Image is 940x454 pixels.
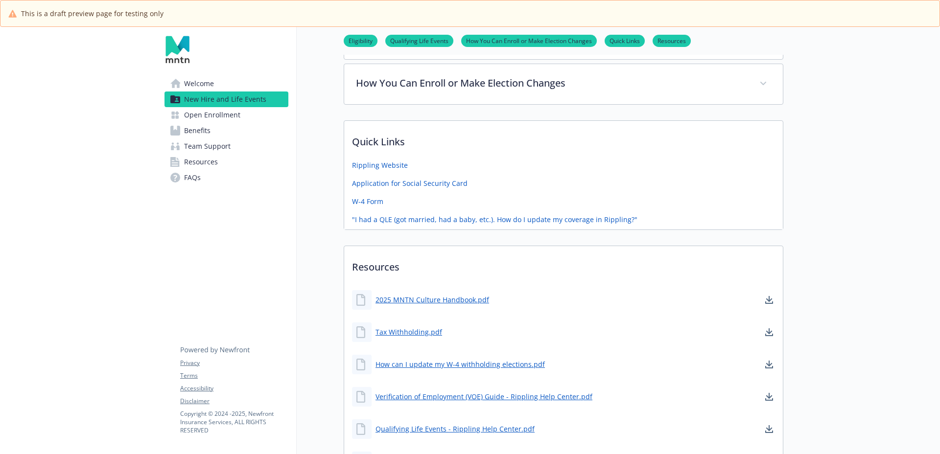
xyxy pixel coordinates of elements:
div: How You Can Enroll or Make Election Changes [344,64,783,104]
p: Copyright © 2024 - 2025 , Newfront Insurance Services, ALL RIGHTS RESERVED [180,409,288,434]
a: download document [763,326,775,338]
a: W-4 Form [352,196,383,206]
a: Team Support [164,138,288,154]
a: Rippling Website [352,160,408,170]
a: "I had a QLE (got married, had a baby, etc.). How do I update my coverage in Rippling?" [352,214,637,225]
a: Tax Withholding.pdf [376,327,442,337]
a: Open Enrollment [164,107,288,123]
a: Accessibility [180,384,288,393]
a: Quick Links [605,36,645,45]
a: Resources [653,36,691,45]
p: Resources [344,246,783,282]
p: How You Can Enroll or Make Election Changes [356,76,748,91]
span: FAQs [184,170,201,185]
span: Benefits [184,123,211,138]
a: How can I update my W-4 withholding elections.pdf [376,359,545,369]
span: Team Support [184,138,231,154]
span: Resources [184,154,218,170]
a: Qualifying Life Events - Rippling Help Center.pdf [376,424,535,434]
a: 2025 MNTN Culture Handbook.pdf [376,295,489,305]
a: download document [763,423,775,435]
span: New Hire and Life Events [184,91,266,107]
a: Welcome [164,76,288,91]
a: New Hire and Life Events [164,91,288,107]
a: Benefits [164,123,288,138]
span: This is a draft preview page for testing only [21,8,164,19]
a: Disclaimer [180,397,288,406]
a: download document [763,294,775,306]
a: download document [763,391,775,403]
a: Privacy [180,359,288,367]
a: Verification of Employment (VOE) Guide - Rippling Help Center.pdf [376,391,592,402]
a: FAQs [164,170,288,185]
p: Quick Links [344,121,783,157]
a: How You Can Enroll or Make Election Changes [461,36,597,45]
a: Qualifying Life Events [385,36,453,45]
span: Open Enrollment [184,107,240,123]
a: download document [763,359,775,370]
a: Terms [180,371,288,380]
span: Welcome [184,76,214,91]
a: Application for Social Security Card [352,178,468,188]
a: Resources [164,154,288,170]
a: Eligibility [344,36,377,45]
